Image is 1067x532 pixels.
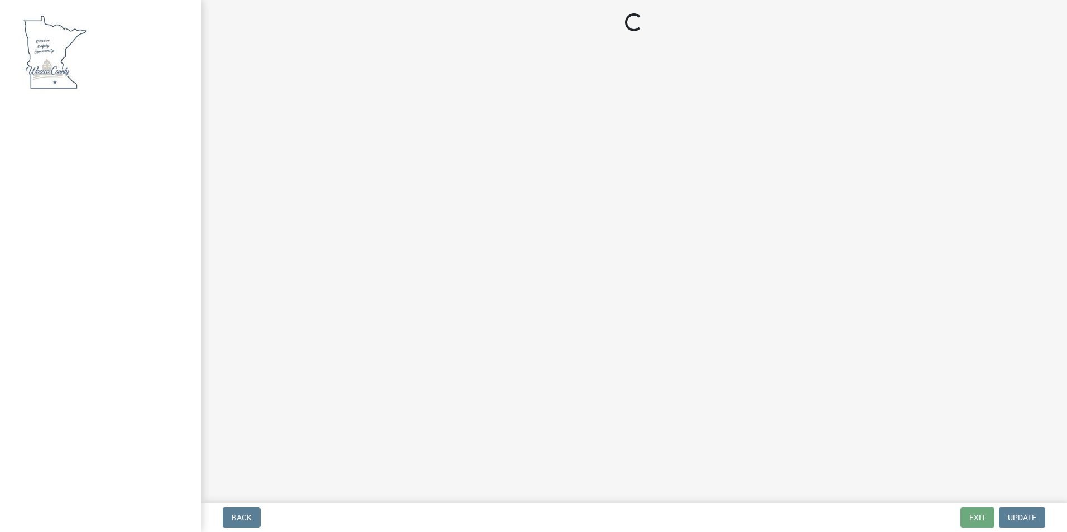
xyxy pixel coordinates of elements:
button: Update [999,507,1045,528]
span: Back [232,513,252,522]
button: Exit [960,507,994,528]
button: Back [223,507,261,528]
img: Waseca County, Minnesota [22,12,88,91]
span: Update [1008,513,1036,522]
